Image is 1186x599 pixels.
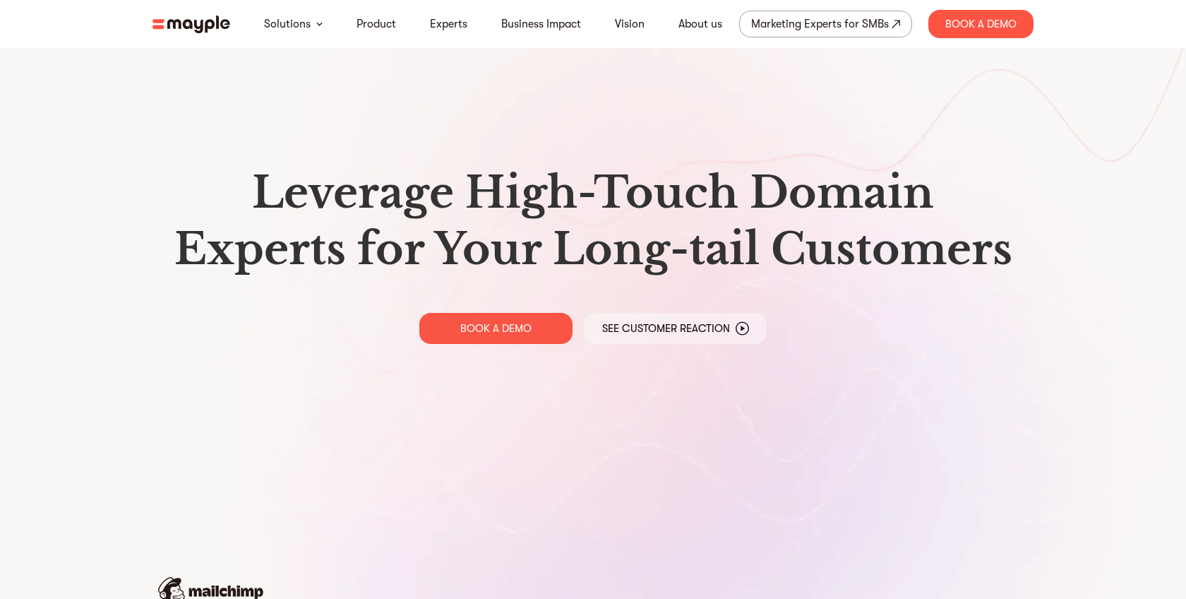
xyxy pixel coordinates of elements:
[615,16,645,32] a: Vision
[928,10,1034,38] div: Book A Demo
[751,14,889,34] div: Marketing Experts for SMBs
[501,16,581,32] a: Business Impact
[678,16,722,32] a: About us
[357,16,396,32] a: Product
[152,16,230,33] img: mayple-logo
[264,16,311,32] a: Solutions
[164,165,1022,278] h1: Leverage High-Touch Domain Experts for Your Long-tail Customers
[460,321,532,336] p: BOOK A DEMO
[739,11,912,37] a: Marketing Experts for SMBs
[419,313,573,344] a: BOOK A DEMO
[316,22,323,26] img: arrow-down
[602,321,730,336] p: See Customer Reaction
[584,313,767,344] a: See Customer Reaction
[430,16,467,32] a: Experts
